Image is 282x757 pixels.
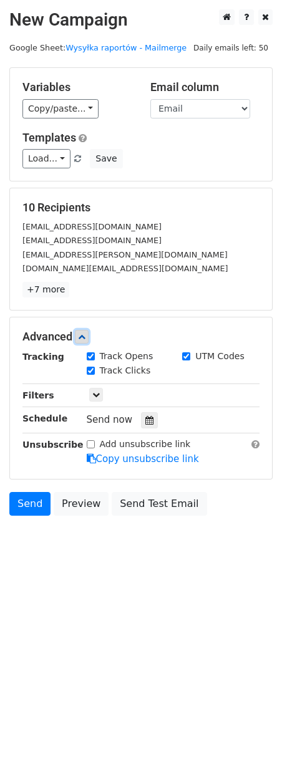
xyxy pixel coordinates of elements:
label: Add unsubscribe link [100,438,191,451]
span: Send now [87,414,133,425]
a: Wysyłka raportów - Mailmerge [66,43,187,52]
a: Send [9,492,51,516]
a: Templates [22,131,76,144]
a: Copy unsubscribe link [87,453,199,465]
button: Save [90,149,122,168]
strong: Tracking [22,352,64,362]
label: UTM Codes [195,350,244,363]
h5: Variables [22,80,132,94]
iframe: Chat Widget [220,697,282,757]
h5: 10 Recipients [22,201,260,215]
div: Widżet czatu [220,697,282,757]
a: Copy/paste... [22,99,99,118]
h5: Email column [150,80,260,94]
label: Track Clicks [100,364,151,377]
a: Send Test Email [112,492,207,516]
strong: Unsubscribe [22,440,84,450]
strong: Filters [22,390,54,400]
a: Preview [54,492,109,516]
small: Google Sheet: [9,43,187,52]
small: [EMAIL_ADDRESS][DOMAIN_NAME] [22,236,162,245]
h2: New Campaign [9,9,273,31]
a: +7 more [22,282,69,297]
strong: Schedule [22,413,67,423]
small: [EMAIL_ADDRESS][DOMAIN_NAME] [22,222,162,231]
a: Daily emails left: 50 [189,43,273,52]
small: [EMAIL_ADDRESS][PERSON_NAME][DOMAIN_NAME] [DOMAIN_NAME][EMAIL_ADDRESS][DOMAIN_NAME] [22,250,228,274]
a: Load... [22,149,70,168]
span: Daily emails left: 50 [189,41,273,55]
label: Track Opens [100,350,153,363]
h5: Advanced [22,330,260,344]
